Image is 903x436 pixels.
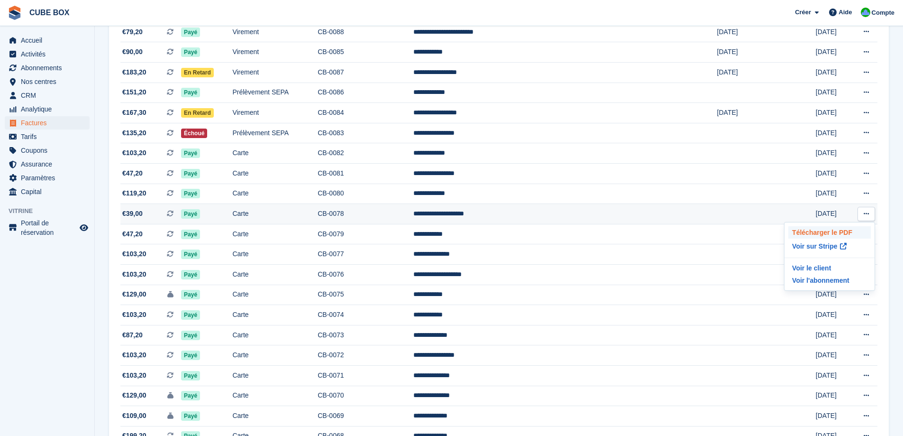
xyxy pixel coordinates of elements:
td: CB-0070 [318,386,413,406]
td: CB-0085 [318,42,413,63]
span: Paramètres [21,171,78,185]
td: [DATE] [816,103,848,123]
span: Payé [181,371,200,380]
td: CB-0081 [318,163,413,184]
td: Carte [232,325,318,345]
span: Créer [795,8,811,17]
a: menu [5,102,90,116]
span: €183,20 [122,67,146,77]
td: [DATE] [816,163,848,184]
span: Payé [181,230,200,239]
a: CUBE BOX [26,5,73,20]
span: €129,00 [122,289,146,299]
td: Carte [232,305,318,325]
td: [DATE] [816,63,848,83]
a: menu [5,116,90,130]
span: Portail de réservation [21,218,78,237]
td: Virement [232,22,318,42]
span: Aide [839,8,852,17]
span: €151,20 [122,87,146,97]
a: menu [5,158,90,171]
span: Payé [181,189,200,198]
td: CB-0069 [318,406,413,427]
span: Payé [181,88,200,97]
span: Accueil [21,34,78,47]
td: Carte [232,244,318,265]
td: Prélèvement SEPA [232,83,318,103]
td: CB-0075 [318,285,413,305]
td: CB-0073 [318,325,413,345]
td: Carte [232,365,318,386]
span: Assurance [21,158,78,171]
span: Échoué [181,129,207,138]
span: Capital [21,185,78,198]
td: CB-0086 [318,83,413,103]
span: En retard [181,108,214,118]
td: [DATE] [816,285,848,305]
td: Carte [232,264,318,285]
td: Carte [232,184,318,204]
span: €103,20 [122,249,146,259]
span: €90,00 [122,47,143,57]
td: [DATE] [816,22,848,42]
a: menu [5,171,90,185]
span: En retard [181,68,214,77]
a: menu [5,218,90,237]
td: [DATE] [816,345,848,366]
td: CB-0077 [318,244,413,265]
a: menu [5,61,90,74]
p: Voir l'abonnement [788,274,871,287]
span: €103,20 [122,148,146,158]
span: Payé [181,351,200,360]
td: Carte [232,285,318,305]
td: [DATE] [816,184,848,204]
span: Vitrine [9,206,94,216]
span: Payé [181,209,200,219]
span: Factures [21,116,78,130]
td: Virement [232,42,318,63]
span: €119,20 [122,188,146,198]
span: Payé [181,47,200,57]
td: [DATE] [816,83,848,103]
span: Activités [21,47,78,61]
span: Payé [181,169,200,178]
span: CRM [21,89,78,102]
span: Payé [181,290,200,299]
td: CB-0083 [318,123,413,143]
td: [DATE] [816,143,848,164]
a: Voir le client [788,262,871,274]
span: Nos centres [21,75,78,88]
p: Télécharger le PDF [788,226,871,239]
td: CB-0088 [318,22,413,42]
span: €103,20 [122,269,146,279]
td: [DATE] [816,204,848,224]
span: Payé [181,391,200,400]
td: [DATE] [816,406,848,427]
td: [DATE] [717,42,816,63]
a: menu [5,89,90,102]
td: Carte [232,163,318,184]
td: Virement [232,103,318,123]
td: CB-0087 [318,63,413,83]
span: €47,20 [122,168,143,178]
td: CB-0084 [318,103,413,123]
td: CB-0080 [318,184,413,204]
td: Carte [232,204,318,224]
td: CB-0076 [318,264,413,285]
td: [DATE] [717,63,816,83]
a: menu [5,144,90,157]
td: CB-0072 [318,345,413,366]
td: [DATE] [816,325,848,345]
td: Carte [232,143,318,164]
a: menu [5,47,90,61]
span: Tarifs [21,130,78,143]
td: Carte [232,224,318,244]
a: menu [5,185,90,198]
a: menu [5,130,90,143]
span: Payé [181,148,200,158]
a: Voir sur Stripe [788,239,871,254]
span: €103,20 [122,350,146,360]
span: €39,00 [122,209,143,219]
span: Payé [181,28,200,37]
